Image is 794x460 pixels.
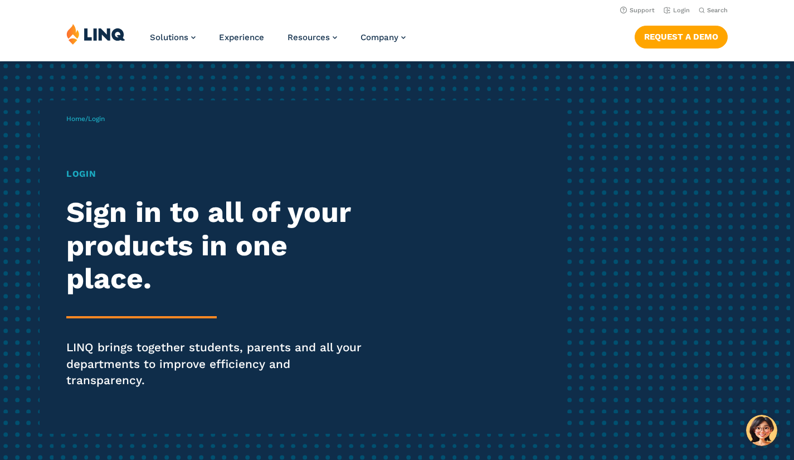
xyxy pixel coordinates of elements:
span: Solutions [150,32,188,42]
a: Login [664,7,690,14]
h2: Sign in to all of your products in one place. [66,196,372,294]
img: LINQ | K‑12 Software [66,23,125,45]
a: Experience [219,32,264,42]
span: Login [88,115,105,123]
nav: Button Navigation [635,23,728,48]
button: Open Search Bar [699,6,728,14]
span: / [66,115,105,123]
a: Home [66,115,85,123]
nav: Primary Navigation [150,23,406,60]
p: LINQ brings together students, parents and all your departments to improve efficiency and transpa... [66,340,372,389]
a: Request a Demo [635,26,728,48]
button: Hello, have a question? Let’s chat. [746,415,777,446]
a: Resources [288,32,337,42]
span: Resources [288,32,330,42]
a: Company [361,32,406,42]
h1: Login [66,167,372,181]
a: Support [620,7,655,14]
span: Search [707,7,728,14]
span: Company [361,32,398,42]
a: Solutions [150,32,196,42]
